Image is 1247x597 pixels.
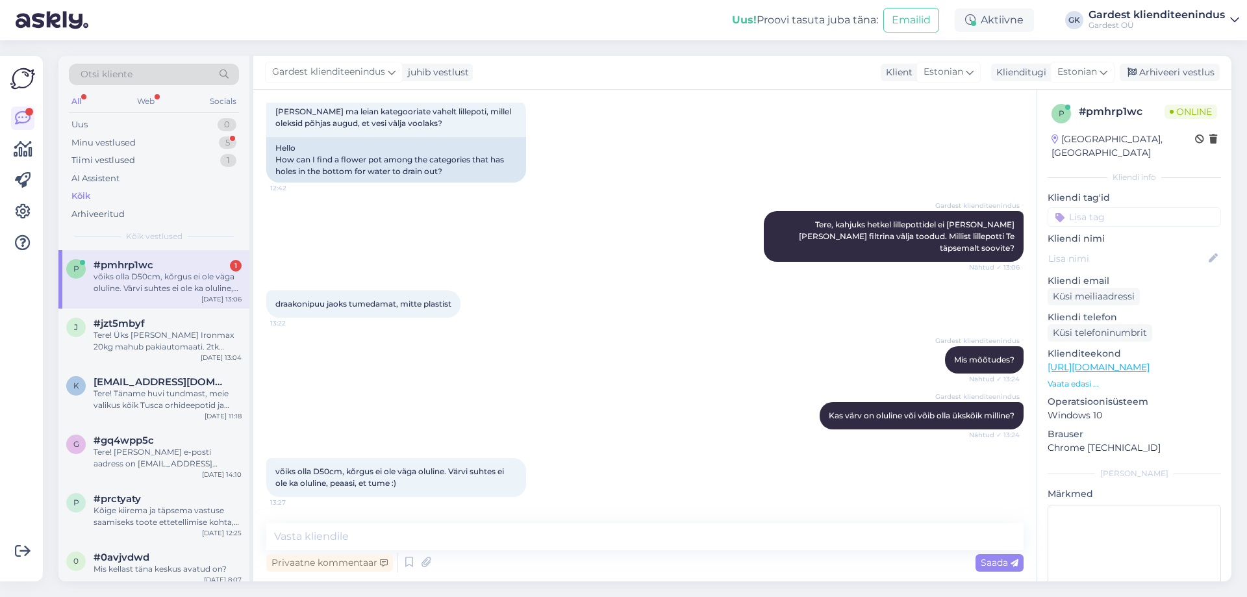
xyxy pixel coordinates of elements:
[1048,487,1221,501] p: Märkmed
[71,190,90,203] div: Kõik
[71,118,88,131] div: Uus
[1048,378,1221,390] p: Vaata edasi ...
[935,392,1020,401] span: Gardest klienditeenindus
[981,557,1018,568] span: Saada
[94,376,229,388] span: kaie69235@gmail.com
[71,136,136,149] div: Minu vestlused
[94,388,242,411] div: Tere! Täname huvi tundmast, meie valikus kõik Tusca orhideepotid ja lillepotid on keraamilisest m...
[935,336,1020,346] span: Gardest klienditeenindus
[205,411,242,421] div: [DATE] 11:18
[272,65,385,79] span: Gardest klienditeenindus
[829,411,1014,420] span: Kas värv on oluline või võib olla ükskõik milline?
[73,381,79,390] span: k
[1089,20,1225,31] div: Gardest OÜ
[1048,311,1221,324] p: Kliendi telefon
[1048,232,1221,246] p: Kliendi nimi
[954,355,1014,364] span: Mis mõõtudes?
[969,430,1020,440] span: Nähtud ✓ 13:24
[1048,361,1150,373] a: [URL][DOMAIN_NAME]
[1048,191,1221,205] p: Kliendi tag'id
[202,528,242,538] div: [DATE] 12:25
[126,231,183,242] span: Kõik vestlused
[1048,324,1152,342] div: Küsi telefoninumbrit
[94,552,149,563] span: #0avjvdwd
[94,435,154,446] span: #gq4wpp5c
[799,220,1016,253] span: Tere, kahjuks hetkel lillepottidel ei [PERSON_NAME] [PERSON_NAME] filtrina välja toodud. Millist ...
[69,93,84,110] div: All
[1052,133,1195,160] div: [GEOGRAPHIC_DATA], [GEOGRAPHIC_DATA]
[1048,251,1206,266] input: Lisa nimi
[73,498,79,507] span: p
[230,260,242,272] div: 1
[207,93,239,110] div: Socials
[969,374,1020,384] span: Nähtud ✓ 13:24
[1089,10,1225,20] div: Gardest klienditeenindus
[1048,427,1221,441] p: Brauser
[935,201,1020,210] span: Gardest klienditeenindus
[1065,11,1083,29] div: GK
[94,329,242,353] div: Tere! Üks [PERSON_NAME] Ironmax 20kg mahub pakiautomaati. 2tk enam kahjuks kaalu tõttu ei mahuks.
[1048,347,1221,361] p: Klienditeekond
[1120,64,1220,81] div: Arhiveeri vestlus
[201,294,242,304] div: [DATE] 13:06
[924,65,963,79] span: Estonian
[275,107,513,128] span: [PERSON_NAME] ma leian kategooriate vahelt lillepoti, millel oleksid põhjas augud, et vesi välja ...
[1048,409,1221,422] p: Windows 10
[270,498,319,507] span: 13:27
[73,556,79,566] span: 0
[266,137,526,183] div: Hello How can I find a flower pot among the categories that has holes in the bottom for water to ...
[1089,10,1239,31] a: Gardest klienditeenindusGardest OÜ
[71,154,135,167] div: Tiimi vestlused
[73,439,79,449] span: g
[94,271,242,294] div: võiks olla D50cm, kõrgus ei ole väga oluline. Värvi suhtes ei ole ka oluline, peaasi, et tume :)
[220,154,236,167] div: 1
[94,505,242,528] div: Kõige kiirema ja täpsema vastuse saamiseks toote ettetellimise kohta, mis on saadaval ainult kaup...
[991,66,1046,79] div: Klienditugi
[1048,468,1221,479] div: [PERSON_NAME]
[1059,108,1064,118] span: p
[1079,104,1165,120] div: # pmhrp1wc
[1048,441,1221,455] p: Chrome [TECHNICAL_ID]
[81,68,132,81] span: Otsi kliente
[73,264,79,273] span: p
[10,66,35,91] img: Askly Logo
[71,172,120,185] div: AI Assistent
[94,446,242,470] div: Tere! [PERSON_NAME] e-posti aadress on [EMAIL_ADDRESS][DOMAIN_NAME].
[1048,274,1221,288] p: Kliendi email
[94,493,141,505] span: #prctyaty
[403,66,469,79] div: juhib vestlust
[71,208,125,221] div: Arhiveeritud
[883,8,939,32] button: Emailid
[94,318,145,329] span: #jzt5mbyf
[1048,395,1221,409] p: Operatsioonisüsteem
[94,259,153,271] span: #pmhrp1wc
[219,136,236,149] div: 5
[202,470,242,479] div: [DATE] 14:10
[266,554,393,572] div: Privaatne kommentaar
[1057,65,1097,79] span: Estonian
[134,93,157,110] div: Web
[94,563,242,575] div: Mis kellast täna keskus avatud on?
[201,353,242,362] div: [DATE] 13:04
[74,322,78,332] span: j
[881,66,913,79] div: Klient
[732,12,878,28] div: Proovi tasuta juba täna:
[218,118,236,131] div: 0
[1165,105,1217,119] span: Online
[275,299,451,309] span: draakonipuu jaoks tumedamat, mitte plastist
[1048,207,1221,227] input: Lisa tag
[275,466,506,488] span: võiks olla D50cm, kõrgus ei ole väga oluline. Värvi suhtes ei ole ka oluline, peaasi, et tume :)
[1048,171,1221,183] div: Kliendi info
[969,262,1020,272] span: Nähtud ✓ 13:06
[270,183,319,193] span: 12:42
[204,575,242,585] div: [DATE] 8:07
[955,8,1034,32] div: Aktiivne
[270,318,319,328] span: 13:22
[732,14,757,26] b: Uus!
[1048,288,1140,305] div: Küsi meiliaadressi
